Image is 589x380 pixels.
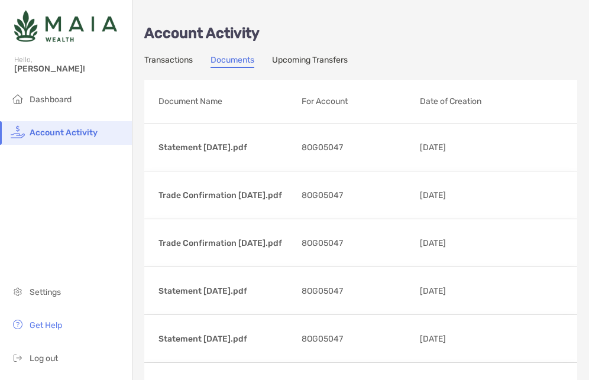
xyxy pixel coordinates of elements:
p: Statement [DATE].pdf [158,332,292,346]
p: For Account [302,94,411,109]
img: household icon [11,92,25,106]
img: get-help icon [11,317,25,332]
p: Trade Confirmation [DATE].pdf [158,188,292,203]
span: 8OG05047 [302,140,343,155]
span: Log out [30,353,58,363]
p: [DATE] [420,188,481,203]
p: [DATE] [420,332,481,346]
p: [DATE] [420,140,481,155]
p: Date of Creation [420,94,541,109]
p: [DATE] [420,236,481,251]
img: settings icon [11,284,25,298]
p: Statement [DATE].pdf [158,284,292,298]
p: [DATE] [420,284,481,298]
span: Dashboard [30,95,72,105]
img: activity icon [11,125,25,139]
span: Account Activity [30,128,98,138]
span: 8OG05047 [302,236,343,251]
span: [PERSON_NAME]! [14,64,125,74]
p: Trade Confirmation [DATE].pdf [158,236,292,251]
p: Statement [DATE].pdf [158,140,292,155]
span: Settings [30,287,61,297]
p: Document Name [158,94,292,109]
a: Documents [211,55,254,68]
img: logout icon [11,350,25,365]
img: Zoe Logo [14,5,117,47]
span: Get Help [30,320,62,330]
a: Upcoming Transfers [272,55,348,68]
a: Transactions [144,55,193,68]
span: 8OG05047 [302,332,343,346]
p: Account Activity [144,26,577,41]
span: 8OG05047 [302,188,343,203]
span: 8OG05047 [302,284,343,298]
